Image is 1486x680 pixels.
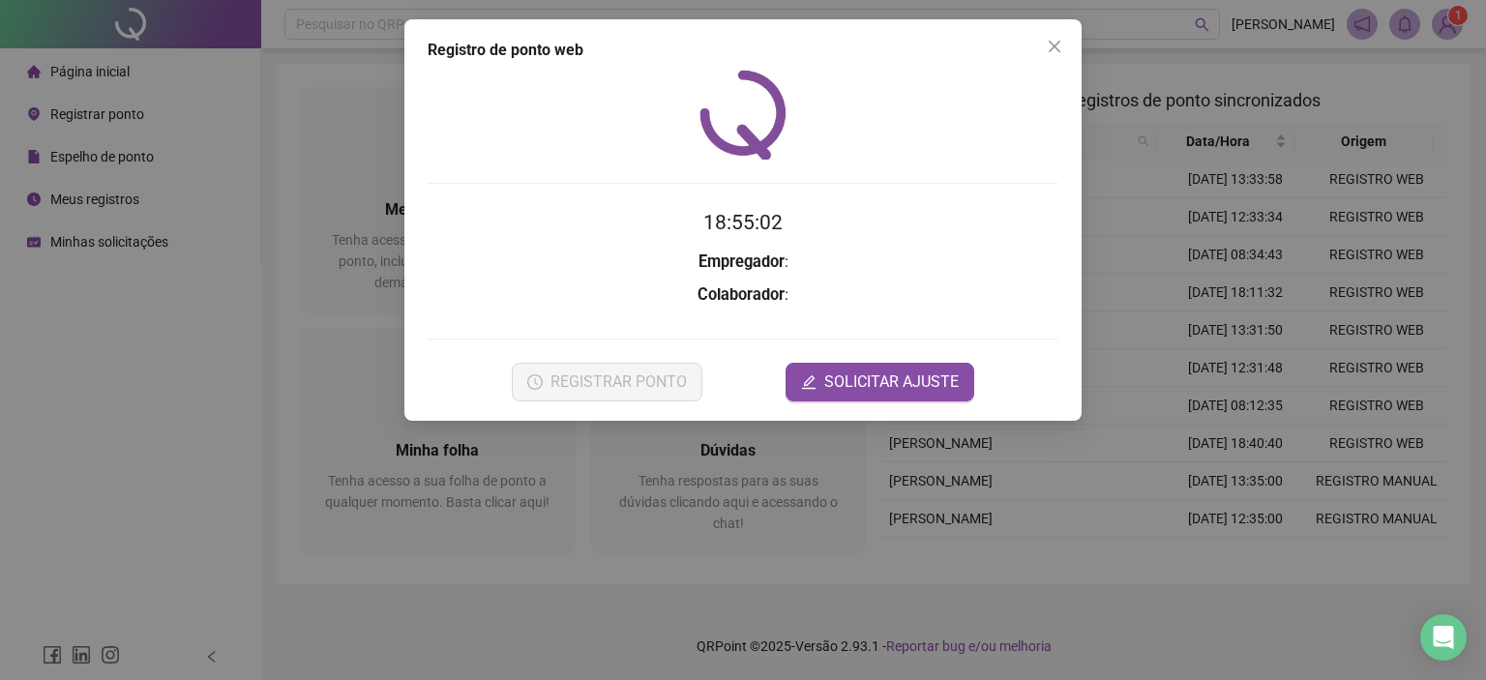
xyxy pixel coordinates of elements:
[698,252,785,271] strong: Empregador
[824,370,959,394] span: SOLICITAR AJUSTE
[512,363,702,401] button: REGISTRAR PONTO
[428,282,1058,308] h3: :
[699,70,787,160] img: QRPoint
[1047,39,1062,54] span: close
[1420,614,1467,661] div: Open Intercom Messenger
[428,250,1058,275] h3: :
[786,363,974,401] button: editSOLICITAR AJUSTE
[1039,31,1070,62] button: Close
[703,211,783,234] time: 18:55:02
[801,374,817,390] span: edit
[698,285,785,304] strong: Colaborador
[428,39,1058,62] div: Registro de ponto web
